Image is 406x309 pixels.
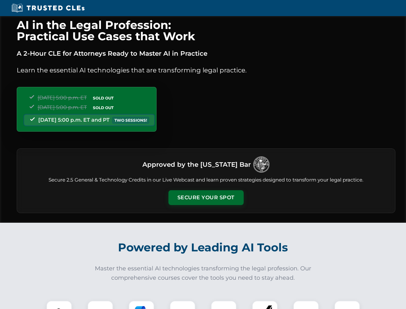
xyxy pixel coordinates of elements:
span: [DATE] 5:00 p.m. ET [38,104,87,110]
h2: Powered by Leading AI Tools [25,236,381,259]
button: Secure Your Spot [168,190,244,205]
p: Learn the essential AI technologies that are transforming legal practice. [17,65,395,75]
span: SOLD OUT [91,104,116,111]
img: Logo [253,156,269,173]
span: SOLD OUT [91,95,116,101]
h3: Approved by the [US_STATE] Bar [142,159,251,170]
p: Master the essential AI technologies transforming the legal profession. Our comprehensive courses... [91,264,316,283]
h1: AI in the Legal Profession: Practical Use Cases that Work [17,19,395,42]
p: Secure 2.5 General & Technology Credits in our Live Webcast and learn proven strategies designed ... [25,176,387,184]
span: [DATE] 5:00 p.m. ET [38,95,87,101]
p: A 2-Hour CLE for Attorneys Ready to Master AI in Practice [17,48,395,59]
img: Trusted CLEs [10,3,86,13]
